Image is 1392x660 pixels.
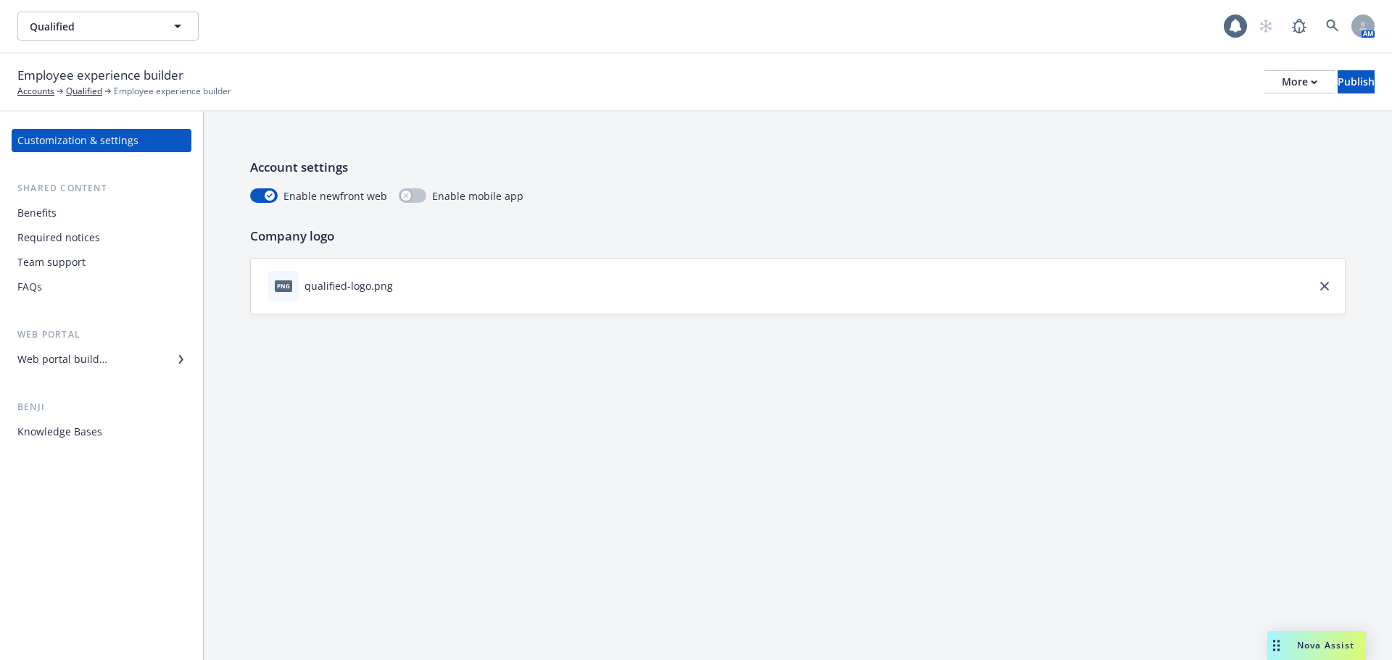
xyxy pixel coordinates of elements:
span: Enable mobile app [432,188,523,204]
button: Qualified [17,12,199,41]
div: FAQs [17,275,42,298]
a: Knowledge Bases [12,420,191,443]
a: close [1316,277,1333,295]
a: Team support [12,251,191,274]
a: Start snowing [1251,12,1280,41]
a: Customization & settings [12,129,191,152]
div: qualified-logo.png [304,278,393,293]
div: Drag to move [1267,631,1285,660]
div: More [1282,71,1317,93]
span: Qualified [30,19,155,34]
div: Knowledge Bases [17,420,102,443]
div: Web portal [12,327,191,342]
div: Benefits [17,201,57,225]
span: Employee experience builder [17,66,183,85]
a: FAQs [12,275,191,298]
button: Publish [1338,70,1375,93]
a: Web portal builder [12,348,191,371]
div: Publish [1338,71,1375,93]
a: Required notices [12,226,191,249]
button: download file [399,278,410,293]
button: More [1264,70,1335,93]
span: Employee experience builder [114,85,231,98]
div: Shared content [12,181,191,196]
button: Nova Assist [1267,631,1366,660]
span: Enable newfront web [283,188,387,204]
a: Search [1318,12,1347,41]
a: Accounts [17,85,54,98]
a: Report a Bug [1285,12,1314,41]
div: Benji [12,400,191,414]
div: Team support [17,251,86,274]
div: Web portal builder [17,348,107,371]
span: png [275,280,292,291]
p: Account settings [250,158,1346,177]
a: Qualified [66,85,102,98]
a: Benefits [12,201,191,225]
p: Company logo [250,227,1346,246]
div: Required notices [17,226,100,249]
span: Nova Assist [1297,639,1354,651]
div: Customization & settings [17,129,138,152]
